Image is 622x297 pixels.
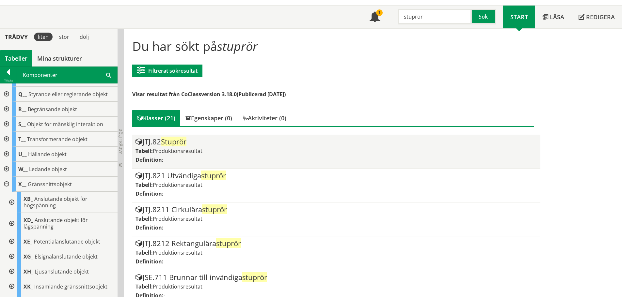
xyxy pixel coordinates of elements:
a: Mina strukturer [32,50,87,67]
a: 1 [362,6,387,28]
span: Insamlande gränssnittsobjekt [34,283,107,290]
span: stuprör [202,204,227,214]
span: stuprör [201,171,226,180]
span: W__ [18,166,28,173]
span: X__ [18,181,26,188]
span: XB_ [24,195,33,202]
div: liten [34,33,53,41]
div: JTJ.8211 Cirkulära [136,206,537,214]
span: Stuprör [161,137,186,146]
span: Läsa [550,13,564,21]
span: Gränssnittsobjekt [28,181,72,188]
span: Ljusanslutande objekt [35,268,89,275]
div: JTJ.8212 Rektangulära [136,240,537,247]
span: XE_ [24,238,32,245]
span: Visar resultat från CoClassversion 3.18.0 [132,91,237,98]
span: Dölj trädvy [118,128,123,154]
span: XD_ [24,216,33,224]
span: Anslutande objekt för högspänning [24,195,88,209]
span: Produktionsresultat [153,215,202,222]
span: Elsignalanslutande objekt [35,253,98,260]
a: Läsa [535,6,571,28]
div: Trädvy [1,33,31,40]
div: Komponenter [17,67,117,83]
span: Redigera [586,13,615,21]
span: U__ [18,151,27,158]
span: stuprör [217,37,258,54]
span: Begränsande objekt [28,106,77,113]
span: stuprör [242,272,267,282]
a: Start [503,6,535,28]
div: Tillbaka [0,78,17,83]
span: Potentialanslutande objekt [34,238,100,245]
label: Tabell: [136,249,153,256]
input: Sök [398,9,472,24]
div: JSE.711 Brunnar till invändiga [136,274,537,281]
span: Produktionsresultat [153,249,202,256]
span: XG_ [24,253,33,260]
span: stuprör [216,238,241,248]
div: JTJ.821 Utvändiga [136,172,537,180]
div: JTJ.82 [136,138,537,146]
span: XH_ [24,268,33,275]
span: Produktionsresultat [153,147,202,155]
label: Tabell: [136,283,153,290]
span: (Publicerad [DATE]) [237,91,286,98]
button: Filtrerat sökresultat [132,65,202,77]
span: Start [510,13,528,21]
span: Ledande objekt [29,166,67,173]
span: Sök i tabellen [106,71,111,78]
span: Produktionsresultat [153,283,202,290]
div: dölj [76,33,93,41]
span: Transformerande objekt [27,136,88,143]
label: Definition: [136,258,164,265]
span: R__ [18,106,26,113]
button: Sök [472,9,496,24]
span: XK_ [24,283,33,290]
span: Produktionsresultat [153,181,202,188]
div: 1 [376,9,383,16]
span: Objekt för mänsklig interaktion [27,121,103,128]
div: Egenskaper (0) [180,110,237,126]
label: Definition: [136,224,164,231]
span: Hållande objekt [28,151,67,158]
span: Anslutande objekt för lågspänning [24,216,88,230]
label: Tabell: [136,181,153,188]
span: Q__ [18,91,27,98]
label: Tabell: [136,215,153,222]
div: Klasser (21) [132,110,180,126]
div: stor [55,33,73,41]
label: Tabell: [136,147,153,155]
h1: Du har sökt på [132,39,534,53]
label: Definition: [136,190,164,197]
span: T__ [18,136,26,143]
span: S__ [18,121,26,128]
span: Styrande eller reglerande objekt [28,91,108,98]
div: Aktiviteter (0) [237,110,291,126]
label: Definition: [136,156,164,163]
a: Redigera [571,6,622,28]
span: Notifikationer [370,12,380,23]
